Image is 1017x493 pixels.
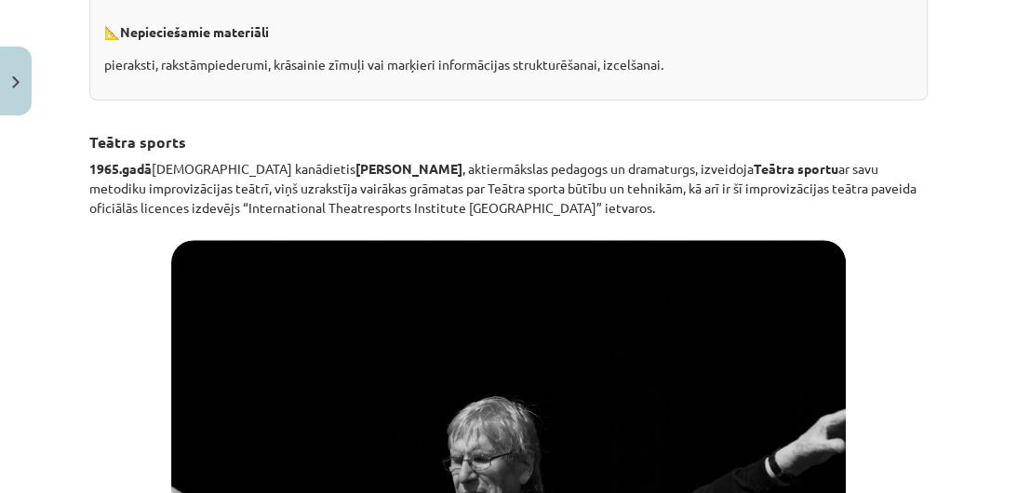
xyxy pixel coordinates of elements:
[89,160,152,177] strong: 1965.gadā
[104,8,913,44] p: 📐
[355,160,462,177] strong: [PERSON_NAME]
[12,76,20,88] img: icon-close-lesson-0947bae3869378f0d4975bcd49f059093ad1ed9edebbc8119c70593378902aed.svg
[754,160,838,177] strong: Teātra sportu
[104,55,913,74] p: pieraksti, rakstāmpiederumi, krāsainie zīmuļi vai marķieri informācijas strukturēšanai, izcelšanai.
[120,23,269,40] strong: Nepieciešamie materiāli
[89,159,928,218] p: [DEMOGRAPHIC_DATA] kanādietis , aktiermākslas pedagogs un dramaturgs, izveidoja ar savu metodiku ...
[89,132,186,152] b: Teātra sports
